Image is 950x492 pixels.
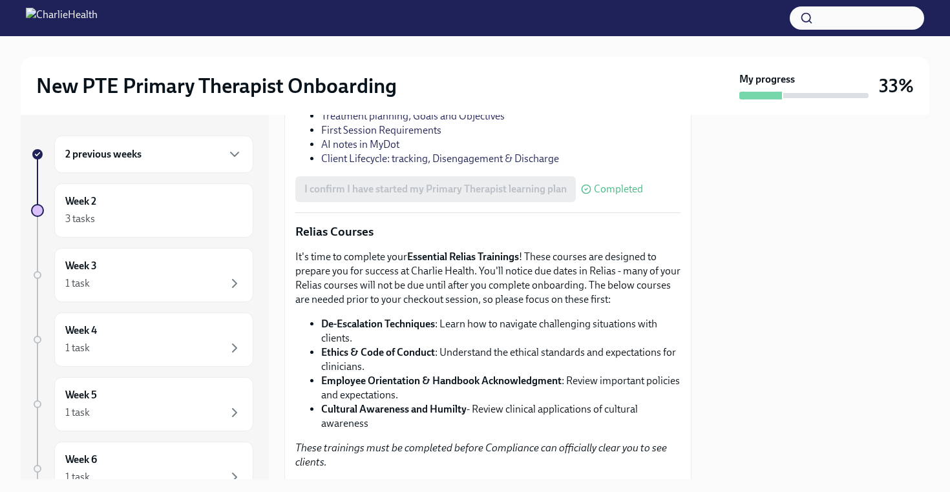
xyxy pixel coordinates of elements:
a: AI notes in MyDot [321,138,399,150]
a: Week 31 task [31,248,253,302]
strong: My progress [739,72,795,87]
li: : Learn how to navigate challenging situations with clients. [321,317,681,345]
h6: Week 3 [65,259,97,273]
strong: Essential Relias Trainings [407,251,519,263]
h3: 33% [879,74,914,97]
div: 1 task [65,405,90,420]
div: 2 previous weeks [54,136,253,173]
h6: Week 6 [65,453,97,467]
a: Week 41 task [31,313,253,367]
li: : Review important policies and expectations. [321,374,681,402]
h6: Week 5 [65,388,97,402]
span: Completed [594,184,643,194]
h6: Week 2 [65,194,96,209]
a: Treatment planning, Goals and Objectives [321,110,505,122]
p: Relias Courses [295,223,681,240]
strong: Cultural Awareness and Humilty [321,403,467,415]
img: CharlieHealth [26,8,98,28]
em: These trainings must be completed before Compliance can officially clear you to see clients. [295,442,667,468]
a: Week 23 tasks [31,183,253,238]
p: It's time to complete your ! These courses are designed to prepare you for success at Charlie Hea... [295,250,681,307]
strong: Ethics & Code of Conduct [321,346,435,358]
h6: Week 4 [65,323,97,338]
div: 1 task [65,470,90,484]
strong: Employee Orientation & Handbook Acknowledgment [321,374,562,387]
a: Client Lifecycle: tracking, Disengagement & Discharge [321,152,559,165]
h2: New PTE Primary Therapist Onboarding [36,73,397,99]
div: 3 tasks [65,212,95,226]
div: 1 task [65,276,90,291]
div: 1 task [65,341,90,355]
strong: De-Escalation Techniques [321,318,435,330]
h6: 2 previous weeks [65,147,142,161]
a: First Session Requirements [321,124,441,136]
a: Week 51 task [31,377,253,431]
li: - Review clinical applications of cultural awareness [321,402,681,431]
li: : Understand the ethical standards and expectations for clinicians. [321,345,681,374]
